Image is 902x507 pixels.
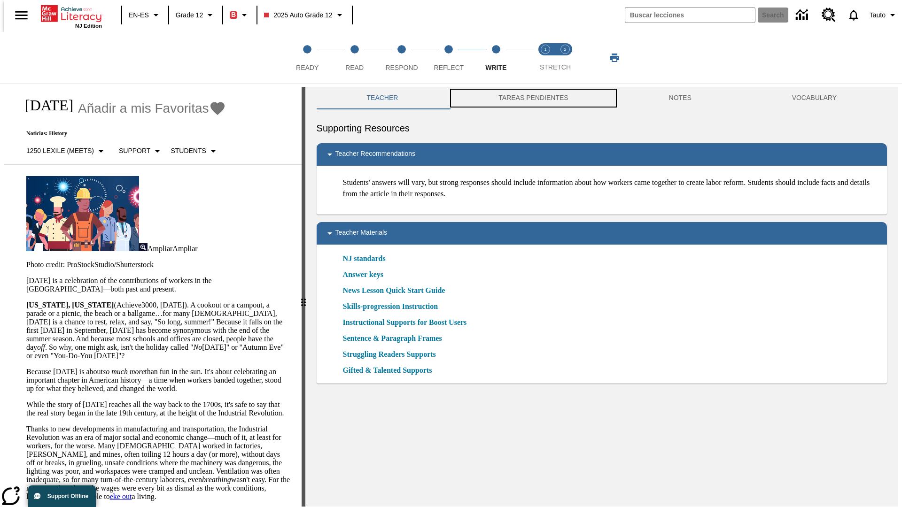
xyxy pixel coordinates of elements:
button: TAREAS PENDIENTES [448,87,618,109]
a: Notificaciones [841,3,866,27]
button: Ready step 1 of 5 [280,32,334,84]
span: EN-ES [129,10,149,20]
div: activity [305,87,898,507]
button: VOCABULARY [742,87,887,109]
div: Instructional Panel Tabs [317,87,887,109]
a: Struggling Readers Supports [343,349,442,360]
text: 1 [544,47,546,52]
button: Write step 5 of 5 [469,32,523,84]
p: Teacher Materials [335,228,388,239]
a: Centro de recursos, Se abrirá en una pestaña nueva. [816,2,841,28]
button: Teacher [317,87,449,109]
button: Perfil/Configuración [866,7,902,23]
span: Ampliar [172,245,197,253]
span: STRETCH [540,63,571,71]
button: Class: 2025 Auto Grade 12, Selecciona una clase [260,7,349,23]
button: Tipo de apoyo, Support [115,143,167,160]
p: [DATE] is a celebration of the contributions of workers in the [GEOGRAPHIC_DATA]—both past and pr... [26,277,290,293]
a: Sentence & Paragraph Frames, Se abrirá en una nueva ventana o pestaña [343,333,442,344]
button: Imprimir [599,49,630,66]
p: Noticias: History [15,130,226,137]
p: Teacher Recommendations [335,149,415,160]
a: Answer keys, Se abrirá en una nueva ventana o pestaña [343,269,383,280]
em: No [193,343,202,351]
a: Skills-progression Instruction, Se abrirá en una nueva ventana o pestaña [343,301,438,312]
h6: Supporting Resources [317,121,887,136]
p: 1250 Lexile (Meets) [26,146,94,156]
h1: [DATE] [15,97,73,114]
em: off [37,343,45,351]
span: Respond [385,64,418,71]
button: Boost El color de la clase es rojo. Cambiar el color de la clase. [226,7,254,23]
p: (Achieve3000, [DATE]). A cookout or a campout, a parade or a picnic, the beach or a ballgame…for ... [26,301,290,360]
strong: [US_STATE], [US_STATE] [26,301,114,309]
img: Ampliar [139,243,148,251]
button: Language: EN-ES, Selecciona un idioma [125,7,165,23]
a: eke out [110,492,132,500]
p: While the story of [DATE] reaches all the way back to the 1700s, it's safe to say that the real s... [26,400,290,417]
text: 2 [564,47,566,52]
span: Read [345,64,364,71]
button: Read step 2 of 5 [327,32,381,84]
span: Tauto [870,10,886,20]
div: Teacher Materials [317,222,887,245]
button: Reflect step 4 of 5 [421,32,476,84]
span: Añadir a mis Favoritas [78,101,209,116]
span: B [231,9,236,21]
p: Because [DATE] is about than fun in the sun. It's about celebrating an important chapter in Ameri... [26,368,290,393]
button: Grado: Grade 12, Elige un grado [172,7,219,23]
button: Abrir el menú lateral [8,1,35,29]
div: Pulsa la tecla de intro o la barra espaciadora y luego presiona las flechas de derecha e izquierd... [302,87,305,507]
p: Support [119,146,150,156]
span: 2025 Auto Grade 12 [264,10,332,20]
a: Centro de información [790,2,816,28]
button: Añadir a mis Favoritas - Día del Trabajo [78,100,226,116]
a: Instructional Supports for Boost Users, Se abrirá en una nueva ventana o pestaña [343,317,467,328]
p: Students [171,146,206,156]
button: Seleccionar estudiante [167,143,222,160]
div: Teacher Recommendations [317,143,887,166]
button: NOTES [619,87,742,109]
img: A banner with a blue background shows an illustrated row of diverse men and women dressed in clot... [26,176,139,251]
span: Ready [296,64,319,71]
a: News Lesson Quick Start Guide, Se abrirá en una nueva ventana o pestaña [343,285,445,296]
div: reading [4,87,302,502]
span: Support Offline [47,493,88,499]
a: NJ standards [343,253,391,264]
button: Stretch Read step 1 of 2 [532,32,559,84]
button: Stretch Respond step 2 of 2 [552,32,579,84]
button: Seleccione Lexile, 1250 Lexile (Meets) [23,143,110,160]
div: Portada [41,3,102,29]
span: Ampliar [148,245,172,253]
p: Photo credit: ProStockStudio/Shutterstock [26,261,290,269]
span: Write [485,64,506,71]
span: Reflect [434,64,464,71]
button: Respond step 3 of 5 [374,32,429,84]
span: NJ Edition [75,23,102,29]
span: Grade 12 [176,10,203,20]
p: Thanks to new developments in manufacturing and transportation, the Industrial Revolution was an ... [26,425,290,501]
a: Gifted & Talented Supports [343,365,438,376]
button: Support Offline [28,485,96,507]
p: Students' answers will vary, but strong responses should include information about how workers ca... [343,177,879,200]
em: breathing [202,476,231,484]
em: so much more [103,368,145,376]
input: search field [625,8,755,23]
